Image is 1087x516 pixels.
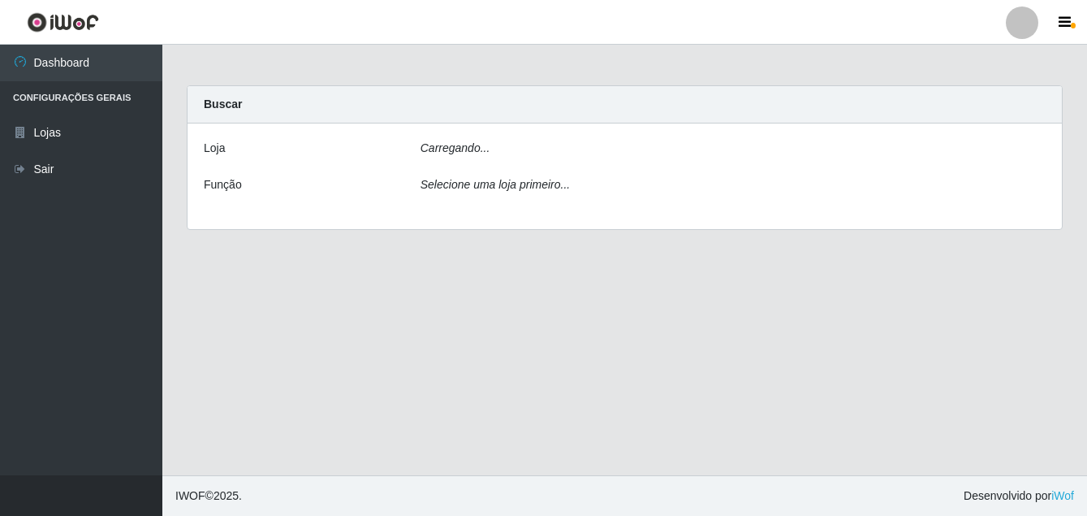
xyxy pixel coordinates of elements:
[27,12,99,33] img: CoreUI Logo
[204,140,225,157] label: Loja
[204,176,242,193] label: Função
[964,488,1074,505] span: Desenvolvido por
[175,489,205,502] span: IWOF
[421,141,490,154] i: Carregando...
[1051,489,1074,502] a: iWof
[204,98,242,111] strong: Buscar
[421,178,570,191] i: Selecione uma loja primeiro...
[175,488,242,505] span: © 2025 .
